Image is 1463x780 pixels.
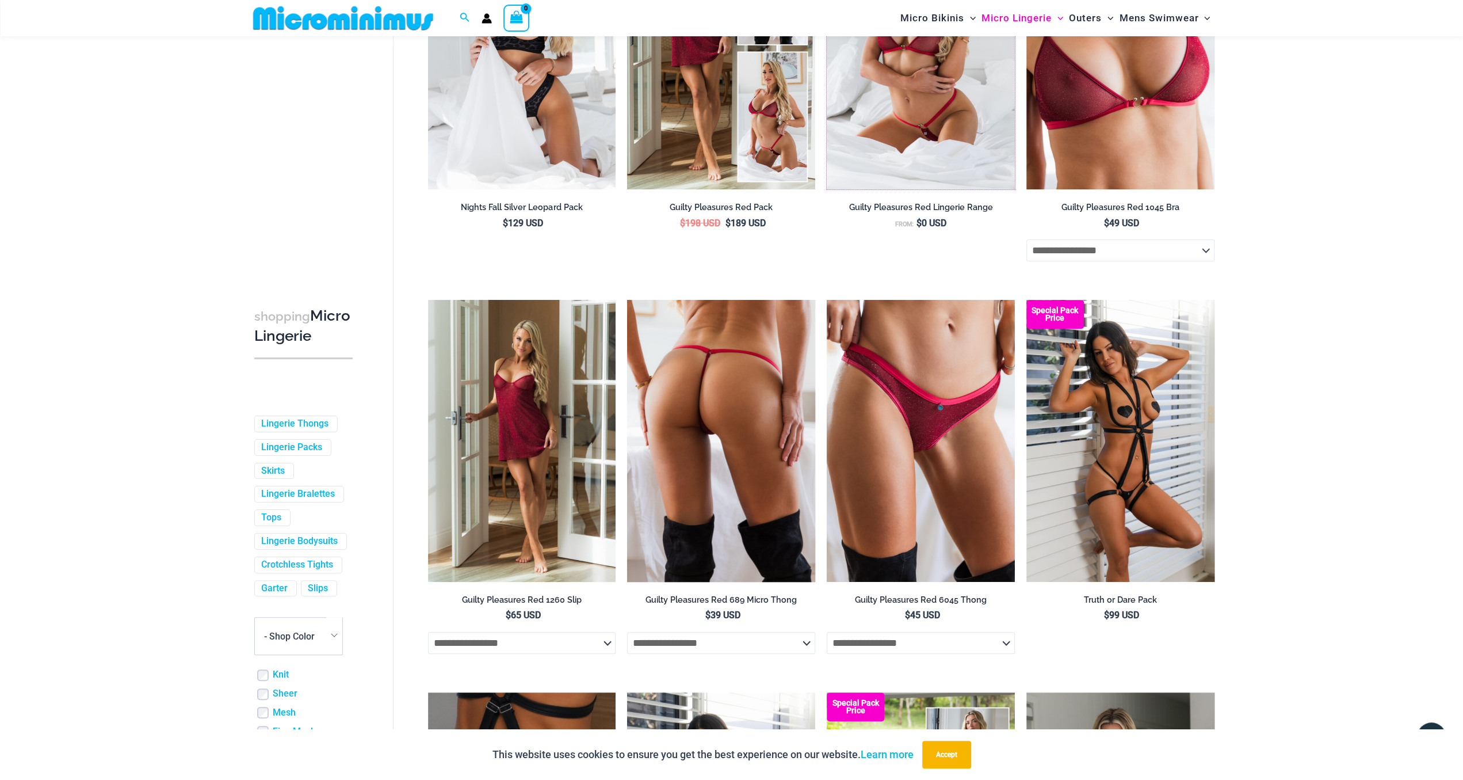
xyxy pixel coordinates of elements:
[506,610,541,621] bdi: 65 USD
[482,13,492,24] a: Account icon link
[492,746,914,763] p: This website uses cookies to ensure you get the best experience on our website.
[627,202,815,217] a: Guilty Pleasures Red Pack
[254,618,343,656] span: - Shop Color
[428,202,616,217] a: Nights Fall Silver Leopard Pack
[827,300,1015,582] a: Guilty Pleasures Red 6045 Thong 01Guilty Pleasures Red 6045 Thong 02Guilty Pleasures Red 6045 Tho...
[1119,3,1198,33] span: Mens Swimwear
[255,618,342,655] span: - Shop Color
[249,5,438,31] img: MM SHOP LOGO FLAT
[1066,3,1116,33] a: OutersMenu ToggleMenu Toggle
[1026,300,1214,582] a: Truth or Dare Black 1905 Bodysuit 611 Micro 07 Truth or Dare Black 1905 Bodysuit 611 Micro 06Trut...
[680,218,685,229] span: $
[254,40,358,271] iframe: TrustedSite Certified
[1026,595,1214,606] h2: Truth or Dare Pack
[1104,218,1139,229] bdi: 49 USD
[1104,218,1109,229] span: $
[273,669,289,682] a: Knit
[428,595,616,606] h2: Guilty Pleasures Red 1260 Slip
[861,748,914,760] a: Learn more
[503,5,530,31] a: View Shopping Cart, empty
[900,3,964,33] span: Micro Bikinis
[827,595,1015,610] a: Guilty Pleasures Red 6045 Thong
[503,218,543,229] bdi: 129 USD
[460,11,470,25] a: Search icon link
[428,202,616,213] h2: Nights Fall Silver Leopard Pack
[264,631,315,642] span: - Shop Color
[308,583,328,595] a: Slips
[261,583,288,595] a: Garter
[827,300,1015,582] img: Guilty Pleasures Red 6045 Thong 01
[981,3,1052,33] span: Micro Lingerie
[916,218,922,229] span: $
[428,595,616,610] a: Guilty Pleasures Red 1260 Slip
[273,726,316,738] a: Fine Mesh
[1026,300,1214,582] img: Truth or Dare Black 1905 Bodysuit 611 Micro 07
[904,610,939,621] bdi: 45 USD
[506,610,511,621] span: $
[1069,3,1102,33] span: Outers
[428,300,616,582] img: Guilty Pleasures Red 1260 Slip 01
[1102,3,1113,33] span: Menu Toggle
[627,300,815,582] a: Guilty Pleasures Red 689 Micro 01Guilty Pleasures Red 689 Micro 02Guilty Pleasures Red 689 Micro 02
[827,202,1015,217] a: Guilty Pleasures Red Lingerie Range
[1104,610,1109,621] span: $
[964,3,976,33] span: Menu Toggle
[627,202,815,213] h2: Guilty Pleasures Red Pack
[1026,307,1084,322] b: Special Pack Price
[273,688,297,700] a: Sheer
[922,741,971,768] button: Accept
[428,300,616,582] a: Guilty Pleasures Red 1260 Slip 01Guilty Pleasures Red 1260 Slip 02Guilty Pleasures Red 1260 Slip 02
[1026,595,1214,610] a: Truth or Dare Pack
[705,610,711,621] span: $
[261,442,322,454] a: Lingerie Packs
[1116,3,1213,33] a: Mens SwimwearMenu ToggleMenu Toggle
[725,218,731,229] span: $
[725,218,766,229] bdi: 189 USD
[273,707,296,719] a: Mesh
[1052,3,1063,33] span: Menu Toggle
[627,300,815,582] img: Guilty Pleasures Red 689 Micro 02
[896,2,1215,35] nav: Site Navigation
[1104,610,1139,621] bdi: 99 USD
[916,218,946,229] bdi: 0 USD
[680,218,720,229] bdi: 198 USD
[895,220,914,228] span: From:
[261,559,333,571] a: Crotchless Tights
[827,202,1015,213] h2: Guilty Pleasures Red Lingerie Range
[261,489,335,501] a: Lingerie Bralettes
[1026,202,1214,217] a: Guilty Pleasures Red 1045 Bra
[261,418,328,430] a: Lingerie Thongs
[254,309,310,324] span: shopping
[827,595,1015,606] h2: Guilty Pleasures Red 6045 Thong
[254,306,353,346] h3: Micro Lingerie
[827,699,884,714] b: Special Pack Price
[627,595,815,610] a: Guilty Pleasures Red 689 Micro Thong
[979,3,1066,33] a: Micro LingerieMenu ToggleMenu Toggle
[627,595,815,606] h2: Guilty Pleasures Red 689 Micro Thong
[261,465,285,477] a: Skirts
[503,218,508,229] span: $
[261,535,338,547] a: Lingerie Bodysuits
[904,610,910,621] span: $
[897,3,979,33] a: Micro BikinisMenu ToggleMenu Toggle
[261,512,281,524] a: Tops
[1198,3,1210,33] span: Menu Toggle
[705,610,740,621] bdi: 39 USD
[1026,202,1214,213] h2: Guilty Pleasures Red 1045 Bra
